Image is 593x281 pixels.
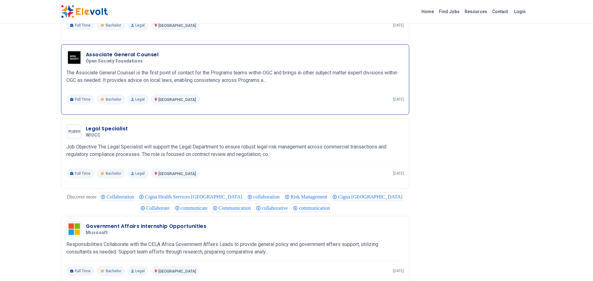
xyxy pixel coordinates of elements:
[138,192,243,201] div: Cigna Health Services Kenya
[393,171,404,176] p: [DATE]
[139,203,171,212] div: Collaborate
[61,5,108,18] img: Elevolt
[262,205,290,211] span: collaborative
[66,20,94,30] p: Full Time
[86,125,128,133] h3: Legal Specialist
[562,251,593,281] iframe: Chat Widget
[393,97,404,102] p: [DATE]
[66,124,404,178] a: WIOCCLegal SpecialistWIOCCJob Objective The Legal Specialist will support the Legal Department to...
[462,7,490,17] a: Resources
[66,168,94,178] p: Full Time
[490,7,510,17] a: Contact
[158,98,196,102] span: [GEOGRAPHIC_DATA]
[86,51,158,58] h3: Associate General Counsel
[68,223,80,235] img: Microsoft
[181,205,209,211] span: communicate
[86,58,143,64] span: Open Society Foundations
[436,7,462,17] a: Find Jobs
[510,5,529,18] a: Login
[106,194,136,199] span: Collaboration
[299,205,332,211] span: communication
[219,205,253,211] span: Communication
[106,171,121,176] span: Bachelor
[253,194,281,199] span: collaboration
[212,203,252,212] div: Communication
[393,23,404,28] p: [DATE]
[127,20,148,30] p: Legal
[66,94,94,104] p: Full Time
[284,192,328,201] div: Risk Management
[66,221,404,276] a: MicrosoftGovernment Affairs Internship OpportunitiesMicrosoftResponsibilities Collaborate with th...
[66,266,94,276] p: Full Time
[393,268,404,273] p: [DATE]
[145,194,244,199] span: Cigna Health Services [GEOGRAPHIC_DATA]
[100,192,135,201] div: Collaboration
[86,133,101,138] span: WIOCC
[86,230,108,236] span: Microsoft
[158,172,196,176] span: [GEOGRAPHIC_DATA]
[292,203,331,212] div: communication
[106,23,121,28] span: Bachelor
[158,269,196,273] span: [GEOGRAPHIC_DATA]
[331,192,403,201] div: Cigna Kenya
[106,268,121,273] span: Bachelor
[146,205,172,211] span: Collaborate
[66,50,404,104] a: Open Society FoundationsAssociate General CounselOpen Society FoundationsThe Associate General Co...
[68,125,80,138] img: WIOCC
[68,51,80,64] img: Open Society Foundations
[255,203,289,212] div: collaborative
[127,266,148,276] p: Legal
[158,23,196,28] span: [GEOGRAPHIC_DATA]
[127,94,148,104] p: Legal
[66,241,404,256] p: Responsibilities Collaborate with the CELA Africa Government Affairs Leads to provide general pol...
[66,69,404,84] p: The Associate General Counsel is the first point of contact for the Programs teams within OGC and...
[291,194,329,199] span: Risk Management
[174,203,209,212] div: communicate
[246,192,281,201] div: collaboration
[86,223,206,230] h3: Government Affairs Internship Opportunities
[106,97,121,102] span: Bachelor
[338,194,404,199] span: Cigna [GEOGRAPHIC_DATA]
[127,168,148,178] p: Legal
[419,7,436,17] a: Home
[67,193,97,201] div: These are topics related to the article that might interest you
[66,143,404,158] p: Job Objective The Legal Specialist will support the Legal Department to ensure robust legal risk ...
